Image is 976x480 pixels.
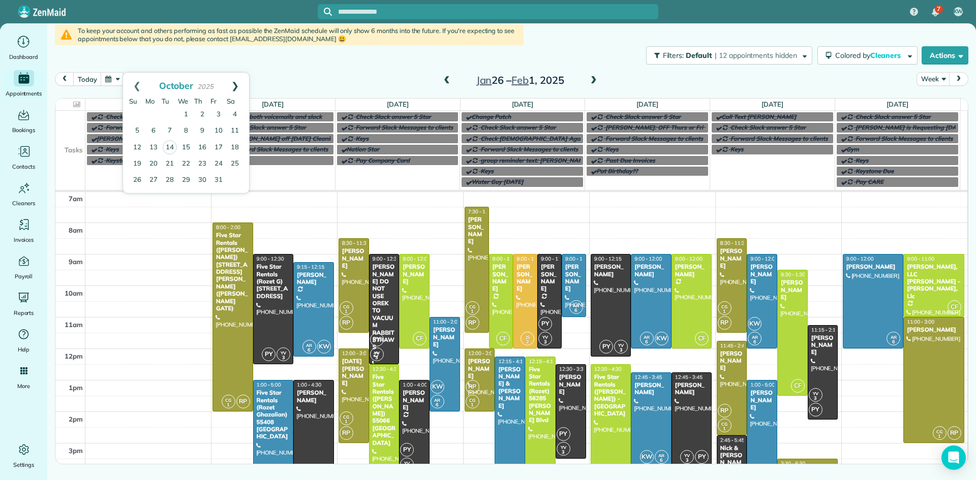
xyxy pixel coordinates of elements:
span: Keys [730,145,744,153]
span: Check Slack answer 5 Star [106,113,181,120]
a: Filters: Default | 12 appointments hidden [641,46,812,65]
span: CG [469,397,475,403]
span: CG [343,304,349,309]
span: Keys [356,135,369,142]
span: Past Due Invoices [605,156,655,164]
div: [PERSON_NAME] [342,247,366,269]
span: CG [721,304,727,309]
span: 10am [65,289,83,297]
span: 8:30 - 11:30 [720,240,748,246]
a: Prev [123,73,151,98]
div: [PERSON_NAME], LLC [PERSON_NAME] - [PERSON_NAME], Llc [906,263,961,300]
span: Pay Company Card [356,156,410,164]
a: 8 [178,123,194,139]
span: PY [809,403,822,417]
div: Open Intercom Messenger [941,445,966,470]
span: 12:00 - 3:00 [342,350,370,357]
span: PY [538,317,552,331]
small: 1 [340,417,353,427]
small: 1 [466,400,479,410]
div: [PERSON_NAME] [720,247,744,269]
span: Forward Slack Messages to clients [730,135,828,142]
span: October [159,80,194,91]
span: Forward Slack Messages to clients [605,135,703,142]
a: 22 [178,156,194,172]
span: Check Slack answer 5 Star [356,113,431,120]
a: Bookings [4,107,43,135]
span: 9:00 - 12:00 [634,255,662,262]
span: Friday [210,97,217,105]
h2: 26 – 1, 2025 [456,75,584,86]
span: 9:00 - 12:00 [516,255,544,262]
span: 11:45 - 2:45 [720,342,748,349]
div: To keep your account and others performing as fast as possible the ZenMaid schedule will only sho... [55,24,524,45]
span: 7:30 - 11:30 [468,208,496,215]
a: [DATE] [387,100,409,108]
span: Wednesday [178,97,188,105]
a: Appointments [4,70,43,99]
span: RP [340,426,353,440]
small: 3 [539,337,552,347]
span: KW [655,332,668,345]
span: Call Text [PERSON_NAME] [721,113,797,120]
span: Dashboard [9,52,38,62]
div: Five Star Rentals ([PERSON_NAME]) [STREET_ADDRESS][PERSON_NAME] ([PERSON_NAME] GATE) [216,232,250,312]
small: 1 [718,307,731,316]
span: Jan [476,74,492,86]
span: CG [936,429,942,434]
span: PY [370,333,384,346]
div: [PERSON_NAME] [634,263,668,278]
span: Keystone [106,156,131,164]
span: group reminder text: [PERSON_NAME] [480,156,589,164]
div: [PERSON_NAME] [468,358,492,379]
span: Check both voicemails and slack [231,113,322,120]
button: next [949,72,968,86]
span: YV [618,342,624,348]
span: Pay CARE [856,178,883,185]
div: Five Star Rentals (Rozet) 56285 [PERSON_NAME] Blvd [528,366,553,424]
a: Payroll [4,253,43,281]
span: 12:15 - 4:15 [498,358,526,365]
span: Forward Slack Messages to clients [856,135,953,142]
small: 2 [521,337,534,347]
small: 1 [340,307,353,316]
a: 23 [194,156,210,172]
small: 6 [303,345,316,355]
span: 9am [69,258,83,266]
span: Help [18,344,30,355]
a: 17 [210,140,227,156]
span: Forward Slack Messages to clients [356,123,453,131]
a: Next [221,73,249,98]
span: 12:30 - 3:30 [559,366,587,372]
span: Check Slack answer 5 Star [730,123,806,131]
span: 9:00 - 12:00 [493,255,520,262]
span: Keystone Due [856,167,894,175]
span: YV [561,444,566,450]
div: Five Star Rentals (Rozet Ghazalian) 55408 [GEOGRAPHIC_DATA] [256,389,291,440]
small: 3 [809,394,822,403]
span: Check Slack answer 5 Star [605,113,681,120]
small: 3 [615,345,627,355]
button: Focus search [318,8,332,16]
div: [PERSON_NAME] & [PERSON_NAME] [498,366,522,409]
span: Pat Birthday?? [596,167,638,175]
a: 4 [227,107,243,123]
span: 9:00 - 11:00 [565,255,593,262]
div: [PERSON_NAME] [402,263,426,285]
span: Contacts [12,162,35,172]
span: [PERSON_NAME] off [DATE] Cleaning Restaurant [231,135,371,142]
a: [DATE] [761,100,783,108]
a: 5 [129,123,145,139]
span: Keys [605,145,619,153]
span: AR [891,334,897,340]
span: YV [813,391,818,396]
a: 28 [162,172,178,188]
span: RP [466,380,479,394]
div: [PERSON_NAME] DO NOT USE OREK TO VACUUM RABBIT STRAWS [372,263,396,351]
span: 8:00 - 2:00 [216,224,240,231]
span: 12:15 - 4:15 [529,358,556,365]
a: 19 [129,156,145,172]
span: Feb [511,74,529,86]
a: 11 [227,123,243,139]
span: 9:00 - 12:00 [750,255,778,262]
